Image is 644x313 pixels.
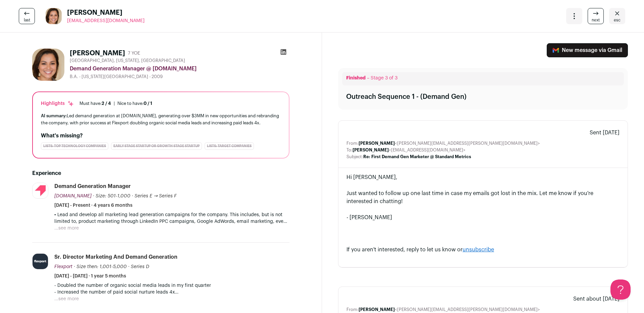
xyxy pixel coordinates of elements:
[144,101,152,106] span: 0 / 1
[54,282,289,289] p: - Doubled the number of organic social media leads in my first quarter
[346,92,467,102] div: Outreach Sequence 1 - (Demand Gen)
[54,183,131,190] div: Demand Generation Manager
[32,169,289,177] h2: Experience
[67,8,145,17] span: [PERSON_NAME]
[54,202,132,209] span: [DATE] - Present · 4 years 6 months
[74,264,127,269] span: · Size then: 1,001-5,000
[33,183,48,198] img: 26f3a6f564484abb275dca0d922be8b56004d1dfc18e0b569701a13bb9ef5fbb.jpg
[359,307,395,312] b: [PERSON_NAME]
[79,101,152,106] ul: |
[346,191,593,204] span: Just wanted to follow up one last time in case my emails got lost in the mix. Let me know if you'...
[359,141,395,145] b: [PERSON_NAME]
[463,247,494,252] a: unsubscribe
[54,289,289,296] p: - Increased the number of paid social nurture leads 4x
[131,264,149,269] span: Series D
[573,295,620,303] span: Sent about [DATE]
[70,74,289,79] div: B.A. - [US_STATE][GEOGRAPHIC_DATA] - 2009
[41,100,74,107] div: Highlights
[102,101,111,106] span: 2 / 4
[54,296,79,302] button: ...see more
[41,114,67,118] span: AI summary:
[54,225,79,232] button: ...see more
[54,211,289,225] p: • Lead and develop all marketing lead generation campaigns for the company. This includes, but is...
[132,193,133,199] span: ·
[353,148,389,152] b: [PERSON_NAME]
[592,17,600,23] span: next
[54,194,92,198] span: [DOMAIN_NAME]
[610,279,631,300] iframe: Help Scout Beacon - Open
[41,132,281,140] h2: What's missing?
[67,18,145,23] span: [EMAIL_ADDRESS][DOMAIN_NAME]
[41,142,108,150] div: Lists: Top Technology Companies
[609,8,625,24] a: Close
[346,173,620,181] div: Hi [PERSON_NAME],
[359,141,540,146] dd: <[PERSON_NAME][EMAIL_ADDRESS][PERSON_NAME][DOMAIN_NAME]>
[54,253,177,261] div: Sr. Director Marketing and Demand Generation
[588,8,604,24] a: next
[24,17,30,23] span: last
[128,263,129,270] span: ·
[346,141,359,146] dt: From:
[367,76,369,80] span: –
[70,58,185,63] span: [GEOGRAPHIC_DATA], [US_STATE], [GEOGRAPHIC_DATA]
[67,17,145,24] a: [EMAIL_ADDRESS][DOMAIN_NAME]
[359,307,540,312] dd: <[PERSON_NAME][EMAIL_ADDRESS][PERSON_NAME][DOMAIN_NAME]>
[33,254,48,269] img: d4b1c07e6d70d7b268fc90d3e3afeab6ceafb70c34736919691727a7e3898de7.png
[54,273,126,279] span: [DATE] - [DATE] · 1 year 5 months
[46,8,62,24] img: bf3d101e9f0fb95881a8cedbd5514a797756c18873addec4aa7bfb79f5e3ff91
[371,76,397,80] span: Stage 3 of 3
[346,154,363,160] dt: Subject:
[41,112,281,126] div: Led demand generation at [DOMAIN_NAME], generating over $3MM in new opportunities and rebranding ...
[54,264,72,269] span: Flexport
[346,246,620,254] div: If you aren't interested, reply to let us know or
[346,213,620,222] div: - [PERSON_NAME]
[346,307,359,312] dt: From:
[79,101,111,106] div: Must have:
[346,76,366,80] span: Finished
[19,8,35,24] a: last
[590,129,620,137] span: Sent [DATE]
[353,147,466,153] dd: <[EMAIL_ADDRESS][DOMAIN_NAME]>
[70,49,125,58] h1: [PERSON_NAME]
[346,147,353,153] dt: To:
[614,17,621,23] span: esc
[128,50,140,57] div: 7 YOE
[111,142,202,150] div: Early Stage Startup or Growth Stage Startup
[205,142,254,150] div: Lists: Target Companies
[363,154,471,159] b: Re: First Demand Gen Marketer @ Standard Metrics
[566,8,582,24] button: Open dropdown
[70,65,289,73] div: Demand Generation Manager @ [DOMAIN_NAME]
[547,43,628,57] a: New message via Gmail
[135,194,177,198] span: Series E → Series F
[93,194,130,198] span: · Size: 501-1,000
[32,49,64,81] img: bf3d101e9f0fb95881a8cedbd5514a797756c18873addec4aa7bfb79f5e3ff91
[117,101,152,106] div: Nice to have:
